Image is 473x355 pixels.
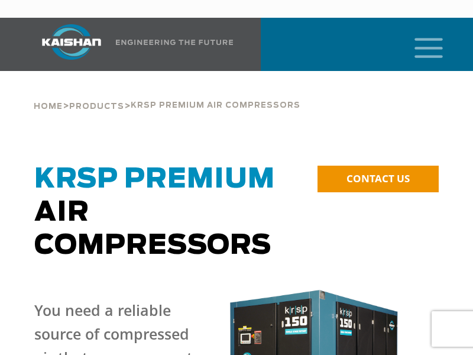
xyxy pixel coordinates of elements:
[69,101,124,111] a: Products
[27,18,234,71] a: Kaishan USA
[131,102,300,109] span: krsp premium air compressors
[34,103,63,111] span: Home
[27,24,116,60] img: kaishan logo
[34,71,300,116] div: > >
[34,101,63,111] a: Home
[69,103,124,111] span: Products
[34,166,275,259] span: Air Compressors
[410,34,430,54] a: mobile menu
[34,166,275,193] span: KRSP Premium
[318,166,439,192] a: CONTACT US
[346,172,410,185] span: CONTACT US
[116,40,233,45] img: Engineering the future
